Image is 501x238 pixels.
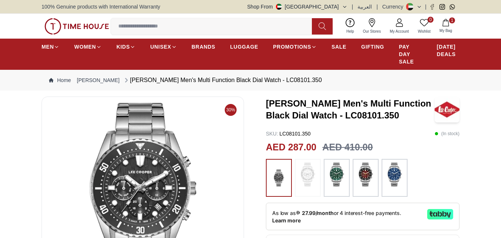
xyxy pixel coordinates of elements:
a: Our Stores [359,17,385,36]
span: 0 [428,17,434,23]
div: Currency [382,3,406,10]
a: Facebook [429,4,435,10]
div: [PERSON_NAME] Men's Multi Function Black Dial Watch - LC08101.350 [123,76,322,85]
span: Our Stores [360,29,384,34]
span: 1 [449,17,455,23]
img: LEE COOPER Men's Multi Function Black Dial Watch - LC08101.350 [435,97,459,123]
a: LUGGAGE [230,40,258,53]
a: MEN [42,40,59,53]
a: PAY DAY SALE [399,40,422,68]
span: PROMOTIONS [273,43,311,50]
a: WOMEN [74,40,102,53]
img: ... [299,163,317,186]
img: ... [327,163,346,186]
span: SKU : [266,131,278,137]
span: MEN [42,43,54,50]
h2: AED 287.00 [266,140,316,154]
span: | [352,3,353,10]
span: SALE [332,43,346,50]
nav: Breadcrumb [42,70,459,91]
span: PAY DAY SALE [399,43,422,65]
a: [PERSON_NAME] [77,76,119,84]
span: 30% [225,104,237,116]
span: KIDS [116,43,130,50]
a: [DATE] DEALS [437,40,459,61]
span: | [376,3,378,10]
a: SALE [332,40,346,53]
a: BRANDS [192,40,215,53]
span: My Bag [436,28,455,33]
a: Instagram [439,4,445,10]
h3: AED 410.00 [322,140,373,154]
span: Help [343,29,357,34]
img: ... [385,163,404,186]
span: UNISEX [150,43,171,50]
span: 100% Genuine products with International Warranty [42,3,160,10]
span: GIFTING [361,43,384,50]
img: ... [356,163,375,186]
a: Whatsapp [449,4,455,10]
h3: [PERSON_NAME] Men's Multi Function Black Dial Watch - LC08101.350 [266,98,435,121]
a: GIFTING [361,40,384,53]
button: Shop From[GEOGRAPHIC_DATA] [247,3,347,10]
a: UNISEX [150,40,177,53]
span: | [425,3,426,10]
span: LUGGAGE [230,43,258,50]
span: WOMEN [74,43,96,50]
img: ... [45,18,109,35]
img: United Arab Emirates [276,4,282,10]
a: Help [342,17,359,36]
a: KIDS [116,40,135,53]
p: ( In stock ) [435,130,459,137]
span: Wishlist [415,29,434,34]
p: LC08101.350 [266,130,311,137]
img: ... [270,163,288,193]
span: [DATE] DEALS [437,43,459,58]
span: BRANDS [192,43,215,50]
a: PROMOTIONS [273,40,317,53]
a: Home [49,76,71,84]
span: My Account [387,29,412,34]
button: 1My Bag [435,17,456,35]
a: 0Wishlist [413,17,435,36]
button: العربية [357,3,372,10]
